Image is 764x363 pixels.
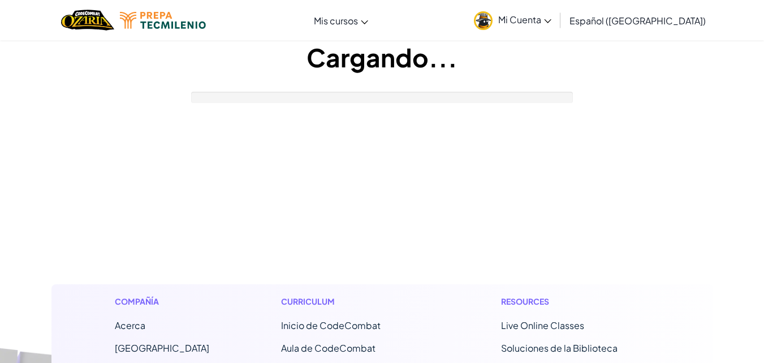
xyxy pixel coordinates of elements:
[61,8,114,32] a: Ozaria by CodeCombat logo
[281,342,375,354] a: Aula de CodeCombat
[115,296,209,308] h1: Compañía
[281,296,430,308] h1: Curriculum
[61,8,114,32] img: Home
[308,5,374,36] a: Mis cursos
[498,14,551,25] span: Mi Cuenta
[115,319,145,331] a: Acerca
[569,15,706,27] span: Español ([GEOGRAPHIC_DATA])
[501,296,650,308] h1: Resources
[281,319,381,331] span: Inicio de CodeCombat
[501,342,618,354] a: Soluciones de la Biblioteca
[501,319,584,331] a: Live Online Classes
[468,2,557,38] a: Mi Cuenta
[115,342,209,354] a: [GEOGRAPHIC_DATA]
[314,15,358,27] span: Mis cursos
[474,11,493,30] img: avatar
[120,12,206,29] img: Tecmilenio logo
[564,5,711,36] a: Español ([GEOGRAPHIC_DATA])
